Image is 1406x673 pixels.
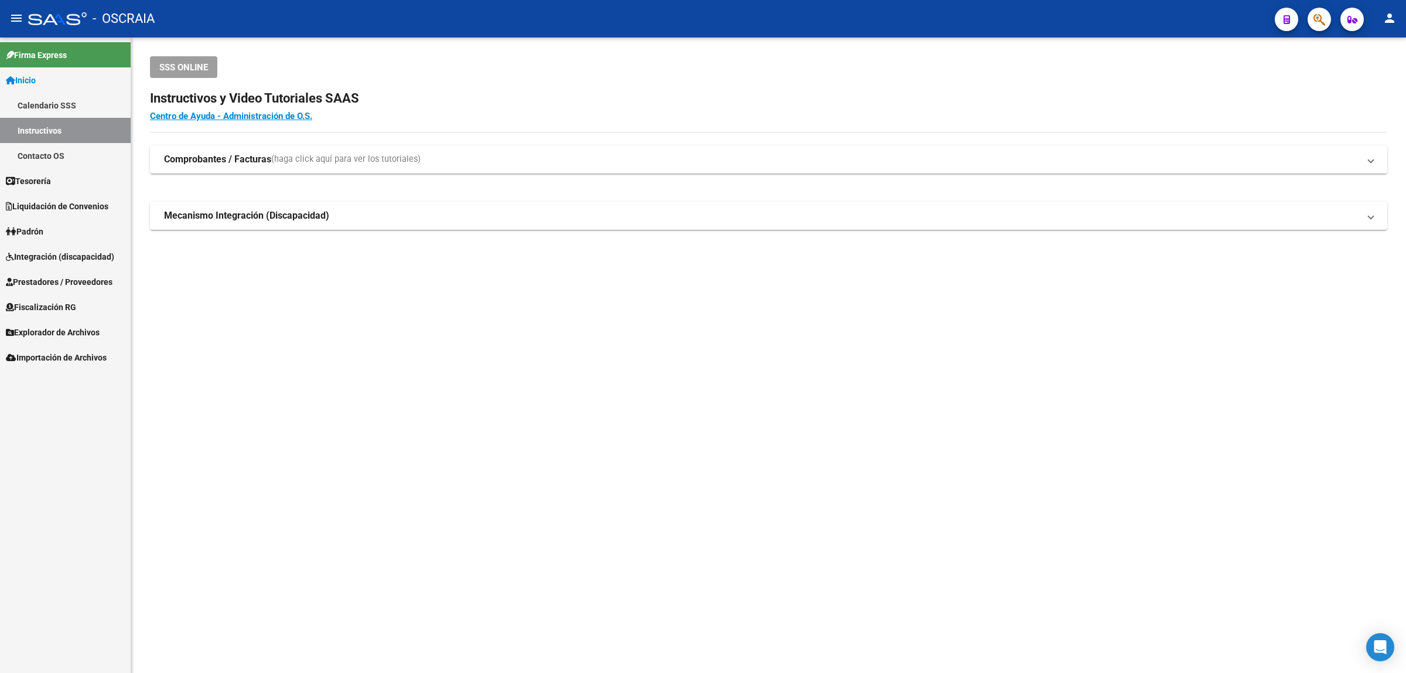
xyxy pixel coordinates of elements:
[6,276,112,288] span: Prestadores / Proveedores
[6,175,51,188] span: Tesorería
[159,62,208,73] span: SSS ONLINE
[6,351,107,364] span: Importación de Archivos
[164,209,329,222] strong: Mecanismo Integración (Discapacidad)
[164,153,271,166] strong: Comprobantes / Facturas
[6,225,43,238] span: Padrón
[1366,633,1394,661] div: Open Intercom Messenger
[150,111,312,121] a: Centro de Ayuda - Administración de O.S.
[150,87,1387,110] h2: Instructivos y Video Tutoriales SAAS
[150,145,1387,174] mat-expansion-panel-header: Comprobantes / Facturas(haga click aquí para ver los tutoriales)
[150,202,1387,230] mat-expansion-panel-header: Mecanismo Integración (Discapacidad)
[9,11,23,25] mat-icon: menu
[6,200,108,213] span: Liquidación de Convenios
[93,6,155,32] span: - OSCRAIA
[6,250,114,263] span: Integración (discapacidad)
[6,301,76,314] span: Fiscalización RG
[1383,11,1397,25] mat-icon: person
[150,56,217,78] button: SSS ONLINE
[6,74,36,87] span: Inicio
[6,326,100,339] span: Explorador de Archivos
[271,153,421,166] span: (haga click aquí para ver los tutoriales)
[6,49,67,62] span: Firma Express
